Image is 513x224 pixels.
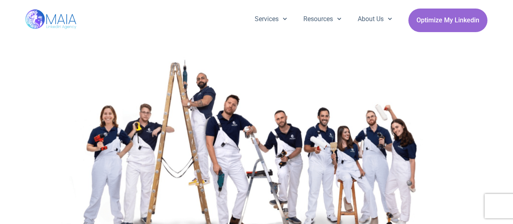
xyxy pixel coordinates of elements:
[408,9,487,32] a: Optimize My Linkedin
[247,9,295,30] a: Services
[295,9,350,30] a: Resources
[350,9,400,30] a: About Us
[416,13,479,28] span: Optimize My Linkedin
[247,9,401,30] nav: Menu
